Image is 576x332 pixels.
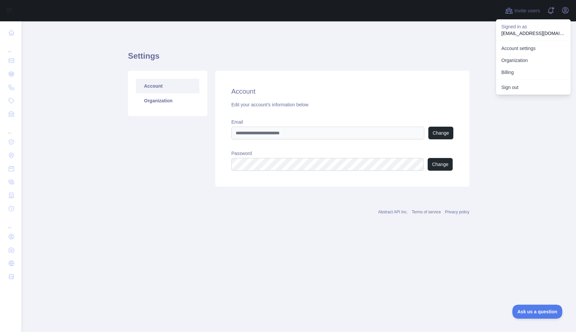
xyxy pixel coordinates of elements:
a: Organization [136,93,199,108]
button: Billing [496,66,571,78]
div: ... [5,40,16,53]
a: Abstract API Inc. [378,210,408,214]
button: Invite users [504,5,541,16]
a: Account settings [496,42,571,54]
a: Account [136,79,199,93]
label: Email [231,119,453,125]
iframe: Toggle Customer Support [512,305,563,319]
span: Invite users [514,7,540,15]
div: ... [5,121,16,135]
a: Privacy policy [445,210,469,214]
button: Change [428,158,453,171]
p: [EMAIL_ADDRESS][DOMAIN_NAME] [501,30,565,37]
a: Terms of service [412,210,441,214]
button: Change [428,127,453,139]
a: Organization [496,54,571,66]
h2: Account [231,87,453,96]
button: Sign out [496,81,571,93]
div: Edit your account's information below [231,101,453,108]
p: Signed in as [501,23,565,30]
label: Password [231,150,453,157]
h1: Settings [128,51,469,67]
div: ... [5,216,16,229]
